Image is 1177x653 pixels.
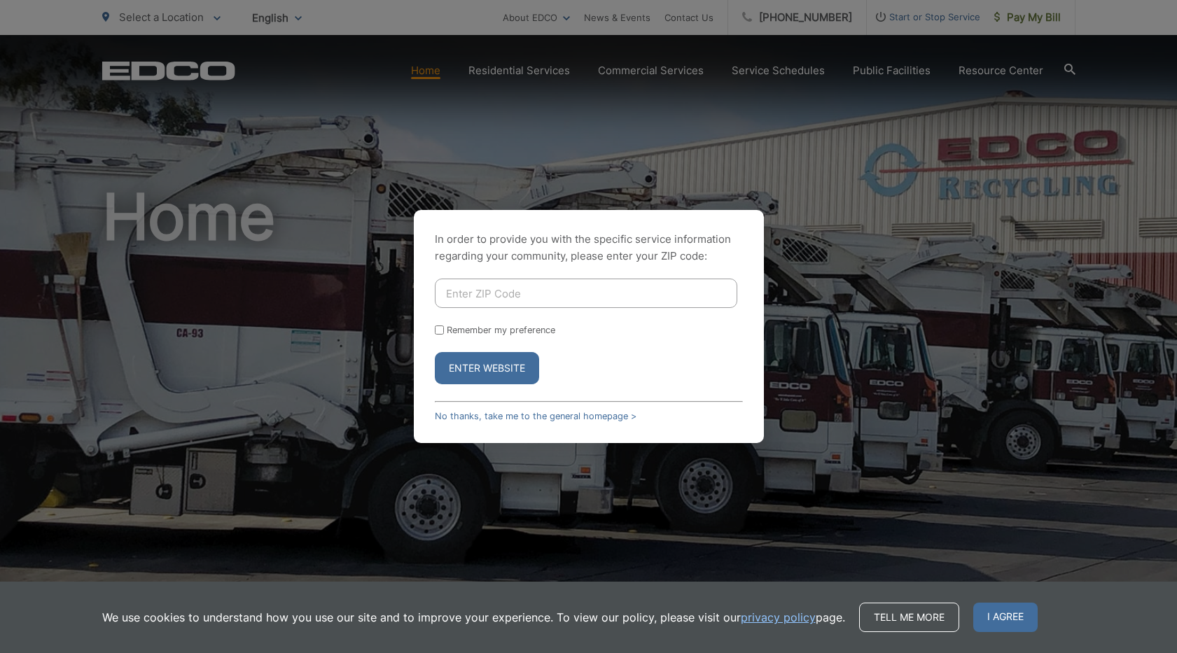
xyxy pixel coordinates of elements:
[973,603,1038,632] span: I agree
[435,279,737,308] input: Enter ZIP Code
[859,603,959,632] a: Tell me more
[102,609,845,626] p: We use cookies to understand how you use our site and to improve your experience. To view our pol...
[447,325,555,335] label: Remember my preference
[435,411,636,421] a: No thanks, take me to the general homepage >
[435,231,743,265] p: In order to provide you with the specific service information regarding your community, please en...
[435,352,539,384] button: Enter Website
[741,609,816,626] a: privacy policy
